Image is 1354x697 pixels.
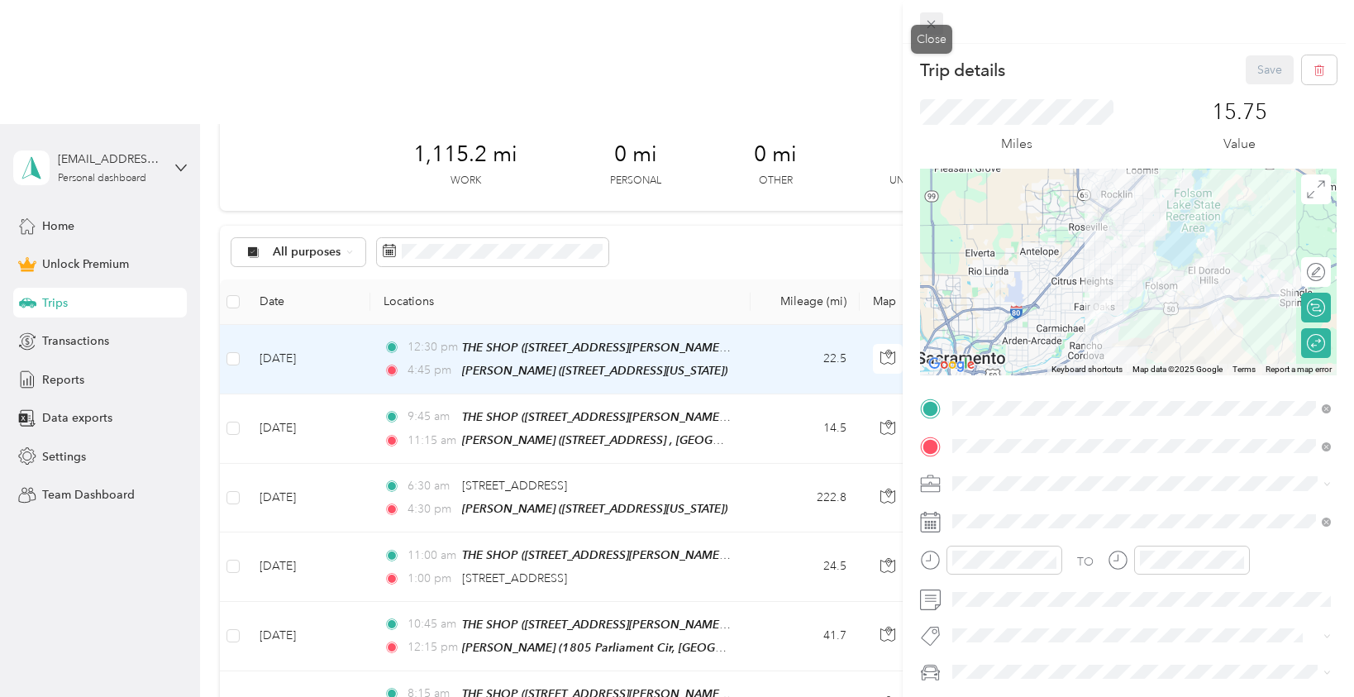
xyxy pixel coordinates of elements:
[1223,134,1256,155] p: Value
[1266,365,1332,374] a: Report a map error
[1077,553,1094,570] div: TO
[1132,365,1223,374] span: Map data ©2025 Google
[1261,604,1354,697] iframe: Everlance-gr Chat Button Frame
[1001,134,1032,155] p: Miles
[911,25,952,54] div: Close
[1212,99,1267,126] p: 15.75
[920,59,1005,82] p: Trip details
[1051,364,1123,375] button: Keyboard shortcuts
[924,354,979,375] a: Open this area in Google Maps (opens a new window)
[924,354,979,375] img: Google
[1232,365,1256,374] a: Terms (opens in new tab)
